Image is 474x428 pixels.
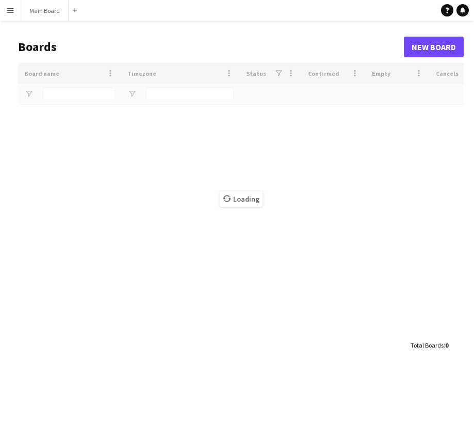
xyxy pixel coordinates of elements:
div: : [411,335,448,355]
span: 0 [445,341,448,349]
span: Loading [220,191,263,207]
h1: Boards [18,39,404,55]
a: New Board [404,37,464,57]
button: Main Board [21,1,69,21]
span: Total Boards [411,341,444,349]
